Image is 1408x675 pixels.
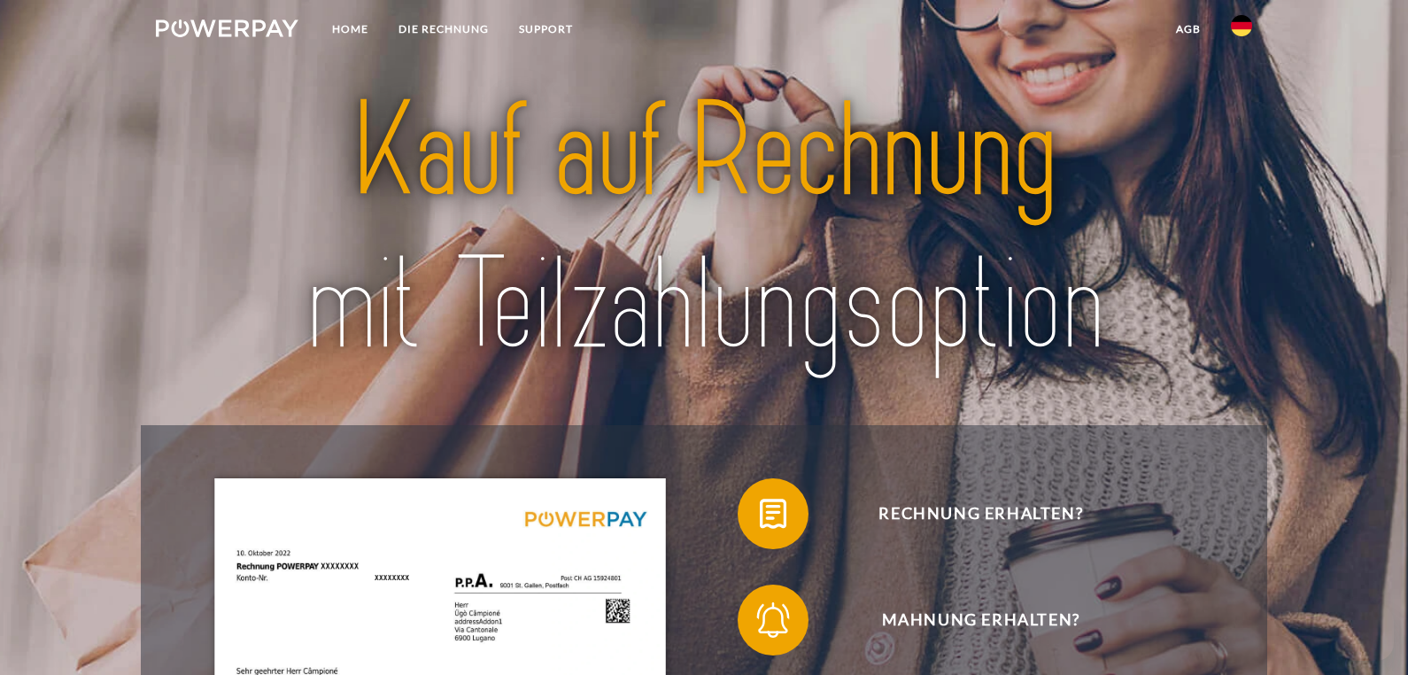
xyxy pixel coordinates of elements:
span: Mahnung erhalten? [764,585,1198,656]
button: Rechnung erhalten? [738,478,1198,549]
img: title-powerpay_de.svg [210,67,1198,390]
a: Home [317,13,383,45]
a: SUPPORT [504,13,588,45]
a: DIE RECHNUNG [383,13,504,45]
button: Mahnung erhalten? [738,585,1198,656]
span: Rechnung erhalten? [764,478,1198,549]
img: qb_bell.svg [751,598,795,642]
img: de [1231,15,1252,36]
a: agb [1161,13,1216,45]
img: qb_bill.svg [751,492,795,536]
iframe: Button to launch messaging window [1337,604,1394,661]
img: logo-powerpay-white.svg [156,19,298,37]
